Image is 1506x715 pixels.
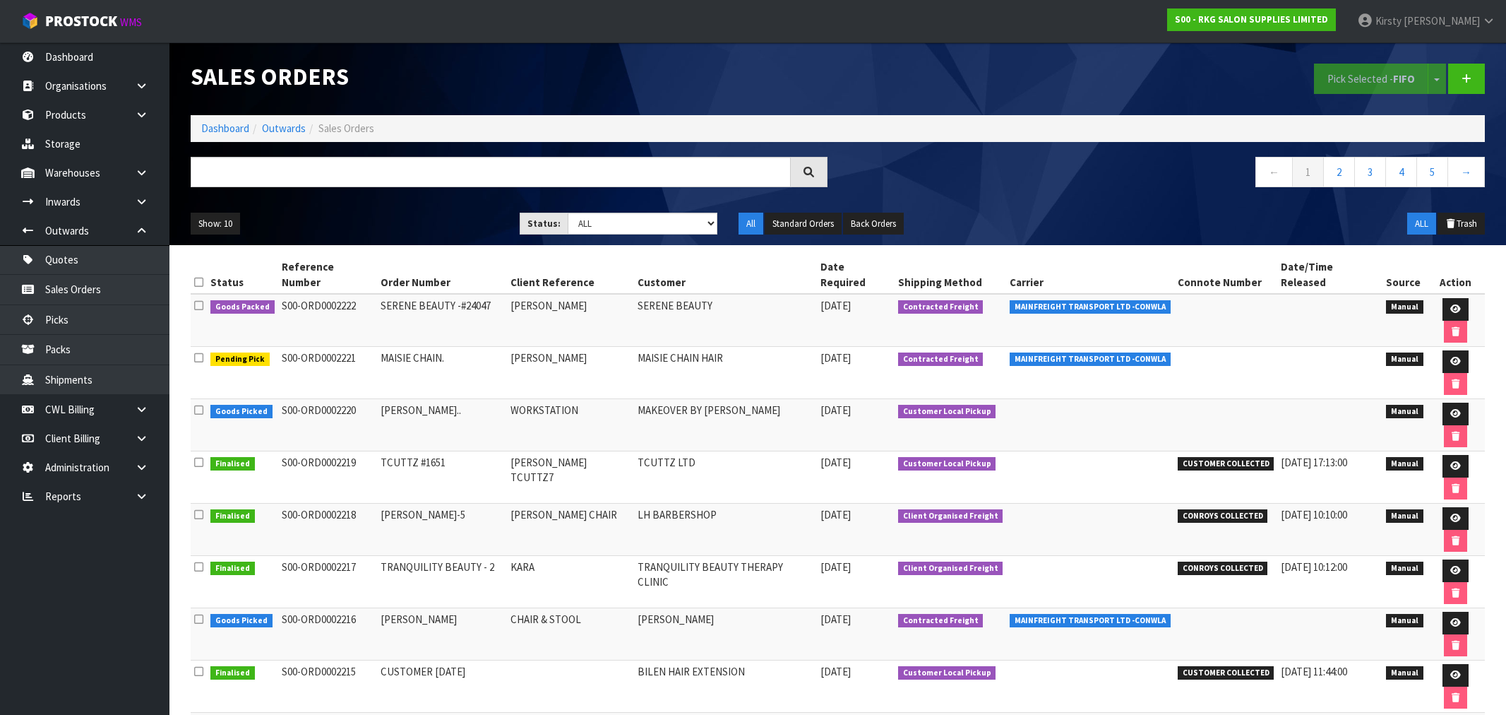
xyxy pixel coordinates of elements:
button: Show: 10 [191,213,240,235]
a: 2 [1323,157,1355,187]
a: 3 [1354,157,1386,187]
span: [PERSON_NAME] [1404,14,1480,28]
span: CONROYS COLLECTED [1178,562,1268,576]
span: Contracted Freight [898,300,984,314]
span: CUSTOMER COLLECTED [1178,666,1274,680]
td: S00-ORD0002220 [278,399,377,451]
a: Dashboard [201,122,249,135]
button: Standard Orders [765,213,842,235]
td: TRANQUILITY BEAUTY THERAPY CLINIC [634,556,817,608]
img: cube-alt.png [21,12,39,30]
span: Finalised [210,509,255,524]
span: Customer Local Pickup [898,666,996,680]
span: Contracted Freight [898,353,984,367]
th: Customer [634,256,817,294]
td: TCUTTZ LTD [634,451,817,504]
td: S00-ORD0002217 [278,556,377,608]
span: MAINFREIGHT TRANSPORT LTD -CONWLA [1010,614,1171,628]
td: [PERSON_NAME]-5 [377,504,507,556]
td: [PERSON_NAME] [377,608,507,661]
span: Manual [1386,509,1423,524]
span: CONROYS COLLECTED [1178,509,1268,524]
a: 5 [1416,157,1448,187]
span: Finalised [210,457,255,471]
span: Manual [1386,405,1423,419]
span: [DATE] 10:10:00 [1281,508,1347,521]
span: Manual [1386,300,1423,314]
span: Manual [1386,457,1423,471]
span: [DATE] 10:12:00 [1281,560,1347,574]
span: [DATE] 11:44:00 [1281,665,1347,678]
span: Client Organised Freight [898,509,1003,524]
span: [DATE] [820,613,851,626]
span: Goods Picked [210,614,273,628]
td: MAKEOVER BY [PERSON_NAME] [634,399,817,451]
span: Finalised [210,562,255,576]
span: [DATE] [820,560,851,574]
button: Back Orders [843,213,904,235]
nav: Page navigation [849,157,1486,191]
td: CUSTOMER [DATE] [377,661,507,713]
span: Goods Picked [210,405,273,419]
span: Contracted Freight [898,614,984,628]
span: Customer Local Pickup [898,405,996,419]
th: Connote Number [1174,256,1278,294]
th: Date Required [817,256,895,294]
th: Shipping Method [895,256,1007,294]
td: S00-ORD0002221 [278,347,377,399]
td: LH BARBERSHOP [634,504,817,556]
td: S00-ORD0002219 [278,451,377,504]
td: [PERSON_NAME] [507,294,634,347]
td: [PERSON_NAME] [634,608,817,661]
a: 4 [1385,157,1417,187]
span: Manual [1386,614,1423,628]
td: [PERSON_NAME].. [377,399,507,451]
span: ProStock [45,12,117,30]
td: [PERSON_NAME] [507,347,634,399]
th: Carrier [1006,256,1174,294]
td: TCUTTZ #1651 [377,451,507,504]
td: MAISIE CHAIN HAIR [634,347,817,399]
button: All [739,213,763,235]
span: Customer Local Pickup [898,457,996,471]
span: Pending Pick [210,353,270,367]
strong: Status: [527,218,561,230]
td: [PERSON_NAME] TCUTTZ7 [507,451,634,504]
span: Goods Packed [210,300,275,314]
span: [DATE] [820,665,851,678]
td: S00-ORD0002216 [278,608,377,661]
button: Pick Selected -FIFO [1314,64,1428,94]
th: Status [207,256,278,294]
td: WORKSTATION [507,399,634,451]
a: 1 [1292,157,1324,187]
span: Sales Orders [318,122,374,135]
td: S00-ORD0002215 [278,661,377,713]
span: [DATE] 17:13:00 [1281,456,1347,469]
span: [DATE] [820,299,851,312]
button: ALL [1407,213,1436,235]
button: Trash [1438,213,1485,235]
td: S00-ORD0002218 [278,504,377,556]
small: WMS [120,16,142,29]
h1: Sales Orders [191,64,827,90]
td: BILEN HAIR EXTENSION [634,661,817,713]
span: [DATE] [820,508,851,521]
th: Source [1382,256,1427,294]
a: → [1447,157,1485,187]
input: Search sales orders [191,157,791,187]
span: Manual [1386,562,1423,576]
td: S00-ORD0002222 [278,294,377,347]
span: [DATE] [820,351,851,365]
span: Finalised [210,666,255,680]
span: [DATE] [820,403,851,417]
span: MAINFREIGHT TRANSPORT LTD -CONWLA [1010,353,1171,367]
span: [DATE] [820,456,851,469]
td: SERENE BEAUTY [634,294,817,347]
th: Client Reference [507,256,634,294]
th: Action [1427,256,1485,294]
a: S00 - RKG SALON SUPPLIES LIMITED [1167,8,1336,31]
th: Date/Time Released [1277,256,1382,294]
td: [PERSON_NAME] CHAIR [507,504,634,556]
span: CUSTOMER COLLECTED [1178,457,1274,471]
td: TRANQUILITY BEAUTY - 2 [377,556,507,608]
